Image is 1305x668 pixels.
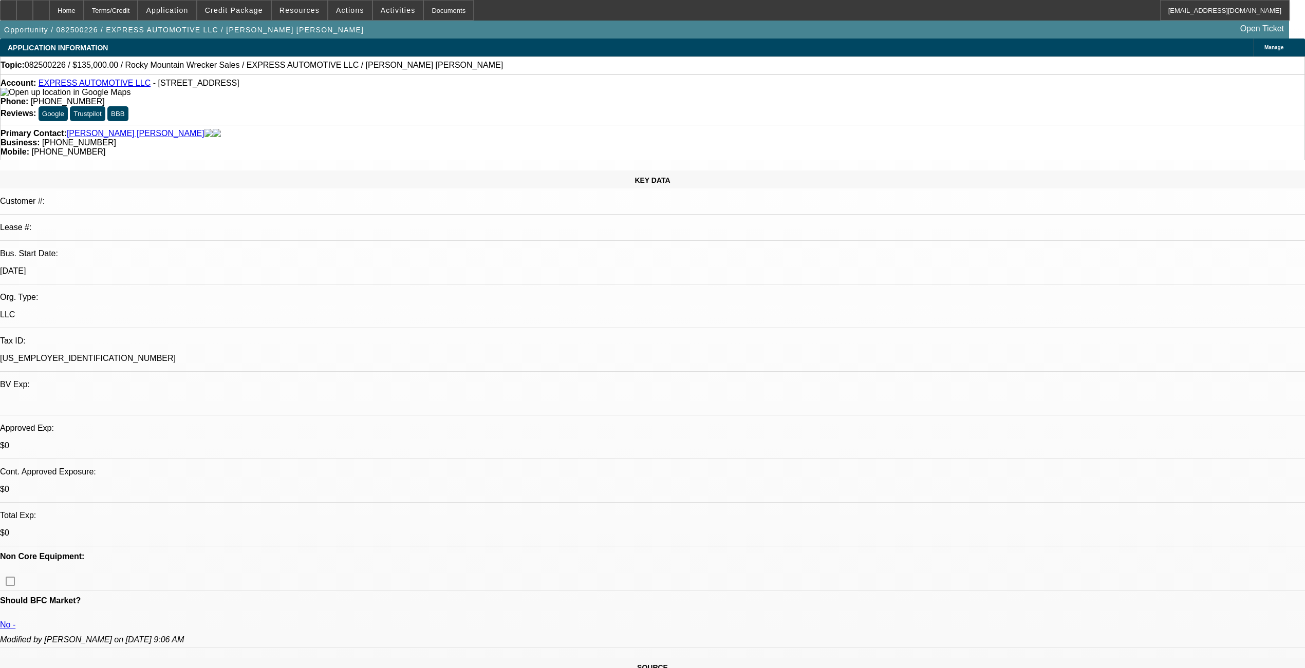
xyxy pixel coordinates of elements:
span: Manage [1264,45,1283,50]
span: 082500226 / $135,000.00 / Rocky Mountain Wrecker Sales / EXPRESS AUTOMOTIVE LLC / [PERSON_NAME] [... [25,61,503,70]
span: - [STREET_ADDRESS] [153,79,239,87]
img: linkedin-icon.png [213,129,221,138]
img: facebook-icon.png [204,129,213,138]
button: Trustpilot [70,106,105,121]
button: Application [138,1,196,20]
span: Opportunity / 082500226 / EXPRESS AUTOMOTIVE LLC / [PERSON_NAME] [PERSON_NAME] [4,26,364,34]
a: [PERSON_NAME] [PERSON_NAME] [67,129,204,138]
strong: Business: [1,138,40,147]
span: [PHONE_NUMBER] [42,138,116,147]
button: Actions [328,1,372,20]
strong: Phone: [1,97,28,106]
span: [PHONE_NUMBER] [31,147,105,156]
button: Credit Package [197,1,271,20]
button: Google [39,106,68,121]
span: APPLICATION INFORMATION [8,44,108,52]
span: Resources [279,6,320,14]
a: View Google Maps [1,88,130,97]
span: KEY DATA [635,176,670,184]
span: Activities [381,6,416,14]
a: Open Ticket [1236,20,1288,37]
strong: Account: [1,79,36,87]
strong: Topic: [1,61,25,70]
span: Application [146,6,188,14]
strong: Mobile: [1,147,29,156]
span: Credit Package [205,6,263,14]
strong: Primary Contact: [1,129,67,138]
span: [PHONE_NUMBER] [31,97,105,106]
span: Actions [336,6,364,14]
a: EXPRESS AUTOMOTIVE LLC [39,79,151,87]
button: Activities [373,1,423,20]
button: Resources [272,1,327,20]
strong: Reviews: [1,109,36,118]
button: BBB [107,106,128,121]
img: Open up location in Google Maps [1,88,130,97]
